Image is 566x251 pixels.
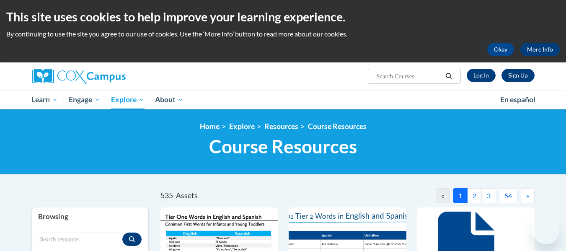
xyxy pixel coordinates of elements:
h2: This site uses cookies to help improve your learning experience. [6,8,560,25]
button: 1 [453,188,468,203]
span: Assets [176,191,198,200]
div: Main menu [19,90,547,109]
a: Course Resources [308,122,367,131]
a: En español [495,91,541,109]
nav: Pagination Navigation [347,188,534,203]
input: Search Courses [375,71,442,81]
span: Learn [31,95,58,105]
a: More Info [520,43,560,56]
button: Search resources [122,233,142,246]
span: Engage [69,95,100,105]
span: » [526,191,529,199]
a: Explore [229,122,255,131]
span: Course Resources [209,135,357,158]
input: Search resources [38,233,123,247]
a: Register [501,69,535,82]
span: Explore [111,95,145,105]
button: 2 [467,188,482,203]
a: Learn [26,90,64,109]
button: 3 [481,188,496,203]
a: Explore [106,90,150,109]
button: Search [442,71,455,81]
a: Home [200,122,220,131]
a: About [150,90,189,109]
span: 535 [160,191,173,200]
button: 54 [499,188,517,203]
a: Cox Campus [32,69,191,84]
span: En español [500,95,535,104]
img: Cox Campus [32,69,126,84]
span: About [155,95,183,105]
a: Engage [63,90,106,109]
a: Log In [467,69,496,82]
a: Resources [264,122,298,131]
p: By continuing to use the site you agree to our use of cookies. Use the ‘More info’ button to read... [6,29,560,39]
button: Okay [487,43,514,56]
button: Next [521,188,535,203]
iframe: Button to launch messaging window [532,217,559,244]
h3: Browsing [38,212,142,222]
